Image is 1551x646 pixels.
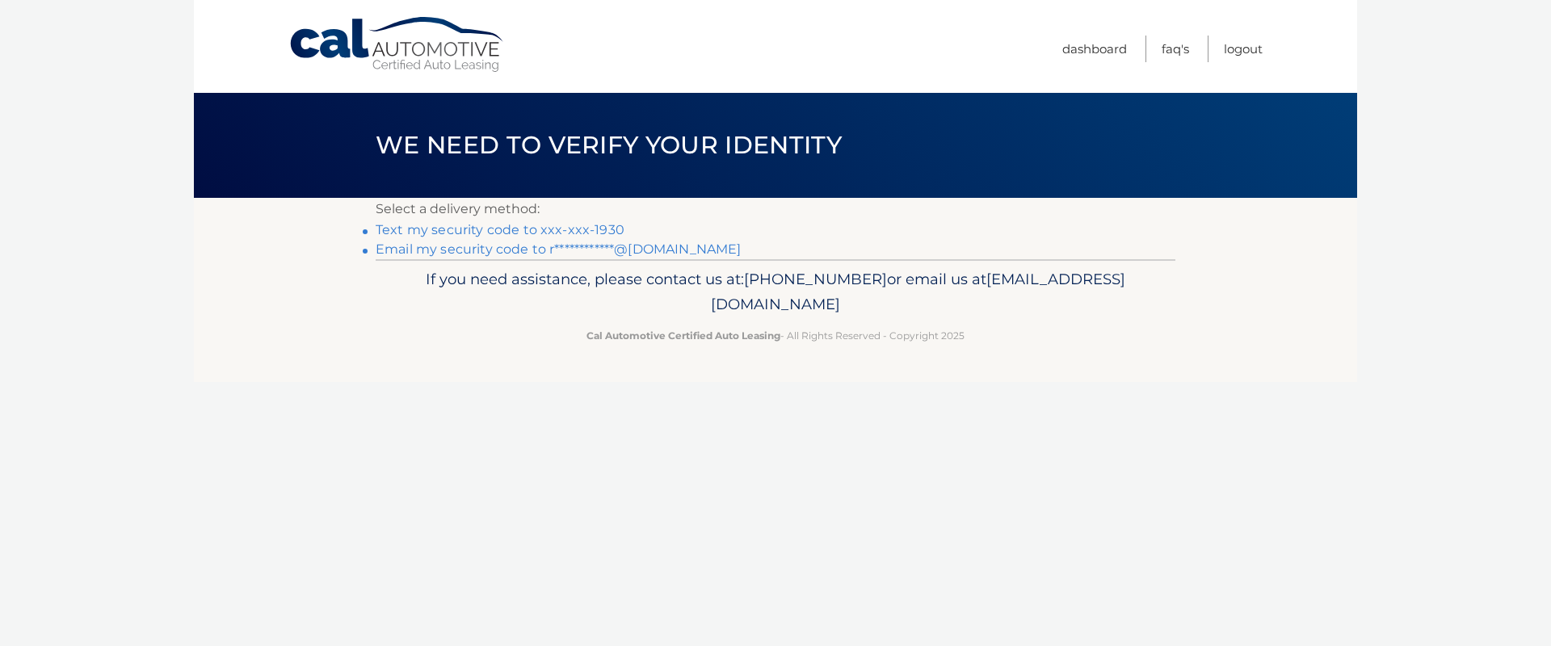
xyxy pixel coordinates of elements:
p: - All Rights Reserved - Copyright 2025 [386,327,1165,344]
a: Text my security code to xxx-xxx-1930 [376,222,624,237]
a: FAQ's [1162,36,1189,62]
a: Logout [1224,36,1263,62]
p: If you need assistance, please contact us at: or email us at [386,266,1165,318]
p: Select a delivery method: [376,198,1175,220]
strong: Cal Automotive Certified Auto Leasing [586,329,780,342]
a: Dashboard [1062,36,1127,62]
span: We need to verify your identity [376,130,842,160]
span: [PHONE_NUMBER] [744,270,887,288]
a: Cal Automotive [288,16,506,73]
